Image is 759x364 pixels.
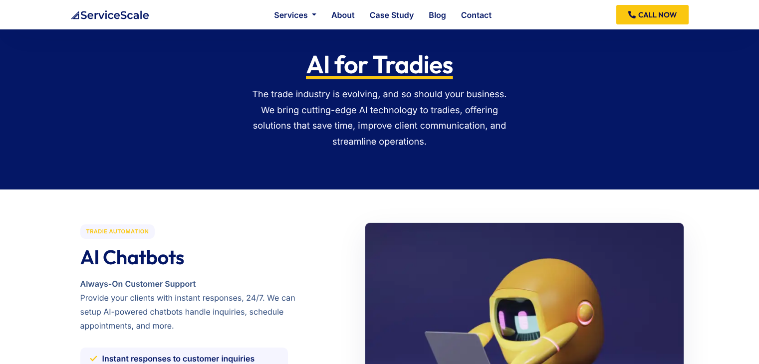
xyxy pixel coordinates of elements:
a: CALL NOW [616,5,689,24]
a: Contact [461,11,492,19]
a: ServiceScale logo representing business automation for tradiesServiceScale logo representing busi... [70,9,149,19]
a: About [331,11,355,19]
a: Blog [429,11,446,19]
a: Services [274,11,316,19]
h2: AI Chatbots [80,245,343,269]
p: The trade industry is evolving, and so should your business. We bring cutting-edge AI technology ... [250,87,509,150]
span: AI for Tradies [306,49,453,79]
p: Provide your clients with instant responses, 24/7. We can setup AI-powered chatbots handle inquir... [80,277,316,333]
strong: Always-On Customer Support [80,279,196,289]
span: CALL NOW [638,11,677,18]
h6: TRadie Automation [80,224,155,239]
a: Case Study [370,11,414,19]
